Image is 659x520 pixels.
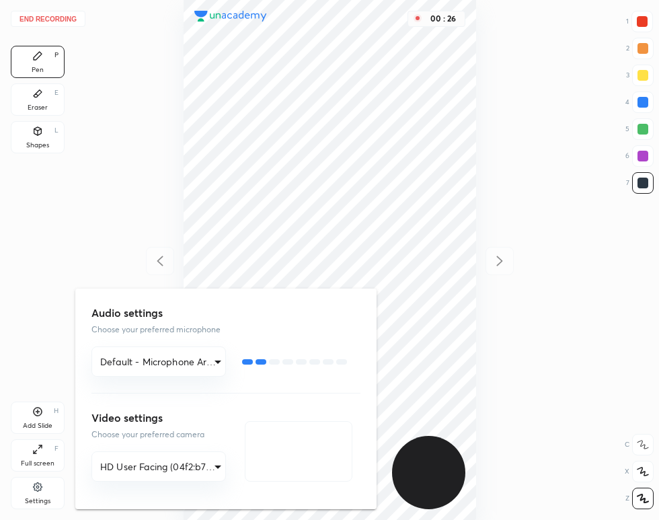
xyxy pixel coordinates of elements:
h3: Video settings [91,410,226,426]
h3: Audio settings [91,305,360,321]
p: Choose your preferred microphone [91,324,360,336]
div: Default - Microphone Array (Realtek(R) Audio) [91,346,226,377]
div: Default - Microphone Array (Realtek(R) Audio) [91,451,226,482]
p: Choose your preferred camera [91,429,226,441]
